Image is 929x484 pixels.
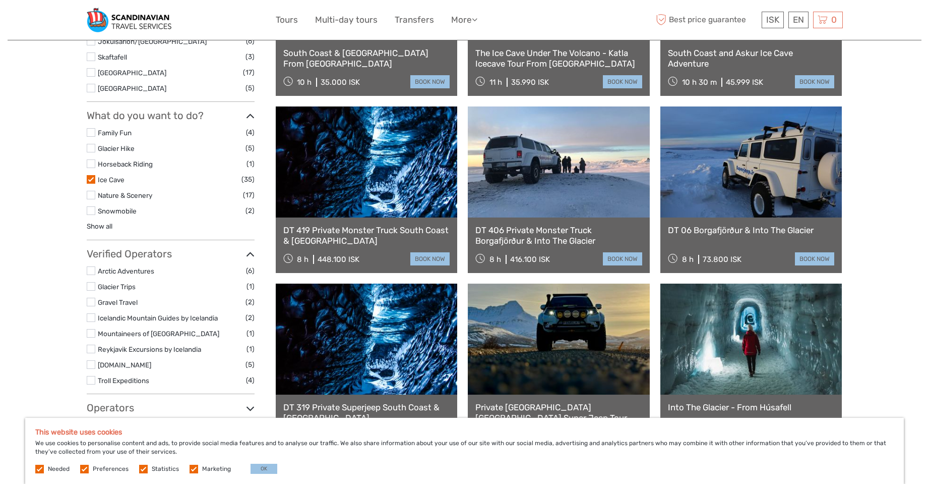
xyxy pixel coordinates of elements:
[795,75,834,88] a: book now
[410,75,450,88] a: book now
[283,225,450,246] a: DT 419 Private Monster Truck South Coast & [GEOGRAPHIC_DATA]
[98,53,127,61] a: Skaftafell
[245,205,255,217] span: (2)
[251,464,277,474] button: OK
[246,127,255,138] span: (4)
[668,225,835,235] a: DT 06 Borgafjörður & Into The Glacier
[830,15,838,25] span: 0
[116,16,128,28] button: Open LiveChat chat widget
[246,374,255,386] span: (4)
[14,18,114,26] p: We're away right now. Please check back later!
[87,402,255,414] h3: Operators
[510,255,550,264] div: 416.100 ISK
[98,283,136,291] a: Glacier Trips
[511,78,549,87] div: 35.990 ISK
[795,252,834,265] a: book now
[682,255,694,264] span: 8 h
[766,15,779,25] span: ISK
[87,8,171,32] img: Scandinavian Travel
[489,78,502,87] span: 11 h
[98,129,132,137] a: Family Fun
[98,207,137,215] a: Snowmobile
[489,255,501,264] span: 8 h
[245,51,255,63] span: (3)
[93,465,129,473] label: Preferences
[788,12,809,28] div: EN
[98,84,166,92] a: [GEOGRAPHIC_DATA]
[202,465,231,473] label: Marketing
[726,78,763,87] div: 45.999 ISK
[245,312,255,324] span: (2)
[283,48,450,69] a: South Coast & [GEOGRAPHIC_DATA] From [GEOGRAPHIC_DATA]
[410,252,450,265] a: book now
[475,48,642,69] a: The Ice Cave Under The Volcano - Katla Icecave Tour From [GEOGRAPHIC_DATA]
[297,255,308,264] span: 8 h
[703,255,741,264] div: 73.800 ISK
[245,296,255,308] span: (2)
[315,13,378,27] a: Multi-day tours
[25,418,904,484] div: We use cookies to personalise content and ads, to provide social media features and to analyse ou...
[98,69,166,77] a: [GEOGRAPHIC_DATA]
[246,281,255,292] span: (1)
[87,248,255,260] h3: Verified Operators
[98,191,152,199] a: Nature & Scenery
[87,222,112,230] a: Show all
[98,176,125,184] a: Ice Cave
[98,314,218,322] a: Icelandic Mountain Guides by Icelandia
[246,343,255,355] span: (1)
[98,37,207,45] a: Jökulsárlón/[GEOGRAPHIC_DATA]
[246,265,255,277] span: (6)
[603,252,642,265] a: book now
[297,78,312,87] span: 10 h
[35,428,894,437] h5: This website uses cookies
[603,75,642,88] a: book now
[152,465,179,473] label: Statistics
[668,48,835,69] a: South Coast and Askur Ice Cave Adventure
[98,345,201,353] a: Reykjavik Excursions by Icelandia
[654,12,759,28] span: Best price guarantee
[682,78,717,87] span: 10 h 30 m
[98,267,154,275] a: Arctic Adventures
[475,402,642,423] a: Private [GEOGRAPHIC_DATA] [GEOGRAPHIC_DATA] Super Jeep Tour
[276,13,298,27] a: Tours
[245,82,255,94] span: (5)
[246,328,255,339] span: (1)
[87,110,255,122] h3: What do you want to do?
[246,158,255,170] span: (1)
[48,465,70,473] label: Needed
[318,255,359,264] div: 448.100 ISK
[98,330,219,338] a: Mountaineers of [GEOGRAPHIC_DATA]
[283,402,450,423] a: DT 319 Private Superjeep South Coast & [GEOGRAPHIC_DATA]
[245,142,255,154] span: (5)
[241,174,255,185] span: (35)
[395,13,434,27] a: Transfers
[98,144,135,152] a: Glacier Hike
[243,189,255,201] span: (17)
[98,361,151,369] a: [DOMAIN_NAME]
[668,402,835,412] a: Into The Glacier - From Húsafell
[245,359,255,370] span: (5)
[246,35,255,47] span: (6)
[98,298,138,306] a: Gravel Travel
[475,225,642,246] a: DT 406 Private Monster Truck Borgafjörður & Into The Glacier
[98,377,149,385] a: Troll Expeditions
[98,160,153,168] a: Horseback Riding
[243,67,255,78] span: (17)
[451,13,477,27] a: More
[321,78,360,87] div: 35.000 ISK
